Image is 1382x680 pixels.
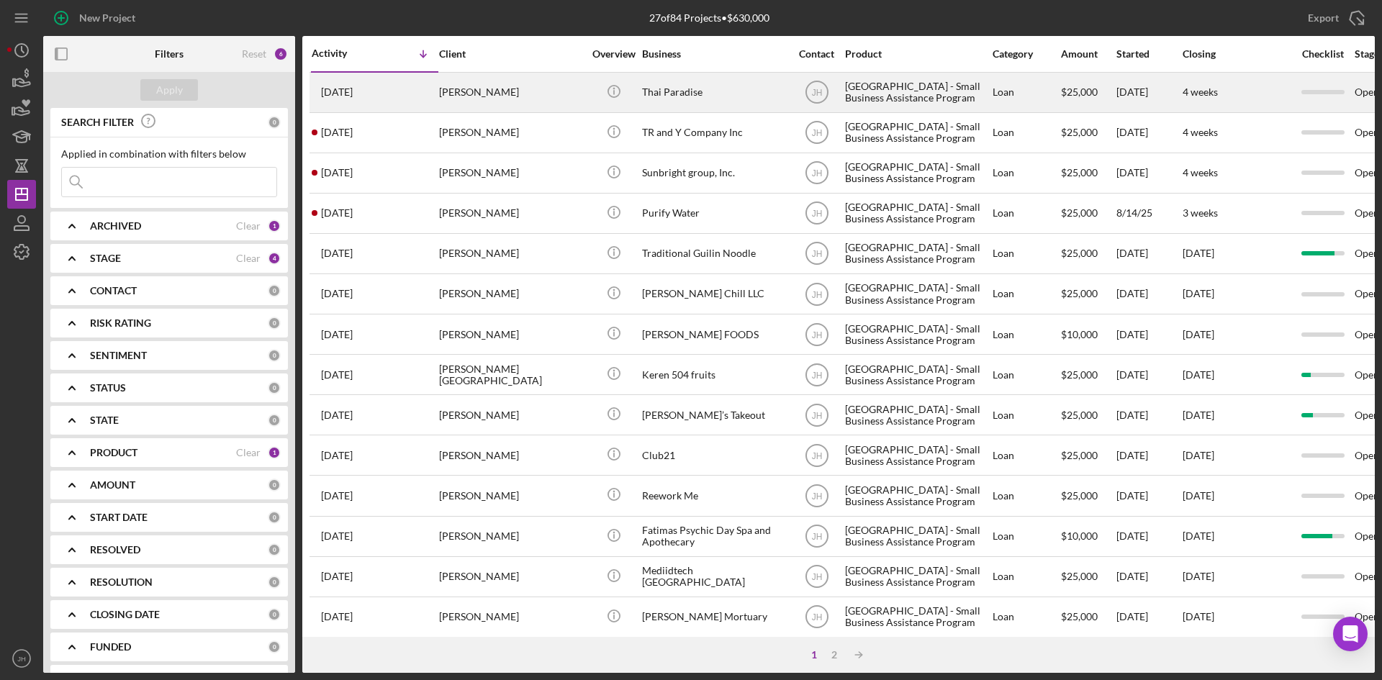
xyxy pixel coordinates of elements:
div: [GEOGRAPHIC_DATA] - Small Business Assistance Program [845,476,989,514]
div: 0 [268,543,281,556]
div: New Project [79,4,135,32]
time: 4 weeks [1183,126,1218,138]
div: $25,000 [1061,396,1115,434]
div: Export [1308,4,1339,32]
time: 2025-06-27 20:22 [321,571,353,582]
time: 4 weeks [1183,166,1218,178]
div: 0 [268,284,281,297]
div: 0 [268,479,281,491]
div: Closing [1183,48,1291,60]
div: 4 [268,252,281,265]
div: $10,000 [1061,315,1115,353]
div: [PERSON_NAME] [439,275,583,313]
time: 2025-07-04 07:45 [321,490,353,502]
text: JH [811,612,822,622]
text: JH [811,88,822,98]
div: 2 [824,649,844,661]
div: 0 [268,414,281,427]
div: [GEOGRAPHIC_DATA] - Small Business Assistance Program [845,275,989,313]
div: Loan [993,396,1060,434]
div: Loan [993,315,1060,353]
time: [DATE] [1183,409,1214,421]
div: [PERSON_NAME] [439,73,583,112]
div: $25,000 [1061,194,1115,232]
time: 2025-07-10 22:09 [321,369,353,381]
time: [DATE] [1183,530,1214,542]
text: JH [811,370,822,380]
div: Open Intercom Messenger [1333,617,1368,651]
div: Keren 504 fruits [642,355,786,394]
button: New Project [43,4,150,32]
div: [GEOGRAPHIC_DATA] - Small Business Assistance Program [845,235,989,273]
div: [GEOGRAPHIC_DATA] - Small Business Assistance Program [845,558,989,596]
div: [DATE] [1116,73,1181,112]
div: [GEOGRAPHIC_DATA] - Small Business Assistance Program [845,194,989,232]
div: [DATE] [1116,114,1181,152]
div: $10,000 [1061,517,1115,556]
div: Loan [993,558,1060,596]
div: Clear [236,253,261,264]
div: $25,000 [1061,476,1115,514]
div: Loan [993,598,1060,636]
time: 3 weeks [1183,207,1218,219]
div: Loan [993,154,1060,192]
text: JH [811,209,822,219]
div: Mediidtech [GEOGRAPHIC_DATA] [642,558,786,596]
div: [DATE] [1116,517,1181,556]
div: [PERSON_NAME]’s Takeout [642,396,786,434]
time: [DATE] [1183,449,1214,461]
div: 0 [268,381,281,394]
div: $25,000 [1061,275,1115,313]
text: JH [811,450,822,461]
div: Loan [993,275,1060,313]
text: JH [811,168,822,178]
div: [DATE] [1116,396,1181,434]
div: [GEOGRAPHIC_DATA] - Small Business Assistance Program [845,436,989,474]
div: Loan [993,436,1060,474]
b: FUNDED [90,641,131,653]
div: Clear [236,220,261,232]
time: 2025-08-14 20:09 [321,207,353,219]
div: $25,000 [1061,235,1115,273]
time: 2025-07-07 03:24 [321,450,353,461]
div: Loan [993,355,1060,394]
div: 0 [268,640,281,653]
div: [PERSON_NAME] Mortuary [642,598,786,636]
div: $25,000 [1061,114,1115,152]
time: 2025-07-02 01:10 [321,530,353,542]
text: JH [811,532,822,542]
button: Apply [140,79,198,101]
div: $25,000 [1061,154,1115,192]
div: 27 of 84 Projects • $630,000 [649,12,769,24]
div: $25,000 [1061,73,1115,112]
div: Loan [993,517,1060,556]
time: [DATE] [1183,247,1214,259]
div: [GEOGRAPHIC_DATA] - Small Business Assistance Program [845,315,989,353]
b: SEARCH FILTER [61,117,134,128]
time: [DATE] [1183,610,1214,622]
div: TR and Y Company Inc [642,114,786,152]
b: SENTIMENT [90,350,147,361]
div: [GEOGRAPHIC_DATA] - Small Business Assistance Program [845,154,989,192]
div: Loan [993,194,1060,232]
div: Reset [242,48,266,60]
time: [DATE] [1183,328,1214,340]
div: [PERSON_NAME] [439,114,583,152]
text: JH [811,330,822,340]
div: Business [642,48,786,60]
div: 8/14/25 [1116,194,1181,232]
div: Thai Paradise [642,73,786,112]
time: 4 weeks [1183,86,1218,98]
div: 0 [268,116,281,129]
div: 1 [804,649,824,661]
b: RESOLVED [90,544,140,556]
div: [GEOGRAPHIC_DATA] - Small Business Assistance Program [845,355,989,394]
div: [GEOGRAPHIC_DATA] - Small Business Assistance Program [845,114,989,152]
b: RESOLUTION [90,576,153,588]
div: Apply [156,79,183,101]
div: 1 [268,219,281,232]
b: RISK RATING [90,317,151,329]
div: [DATE] [1116,355,1181,394]
b: PRODUCT [90,447,137,458]
div: [DATE] [1116,436,1181,474]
